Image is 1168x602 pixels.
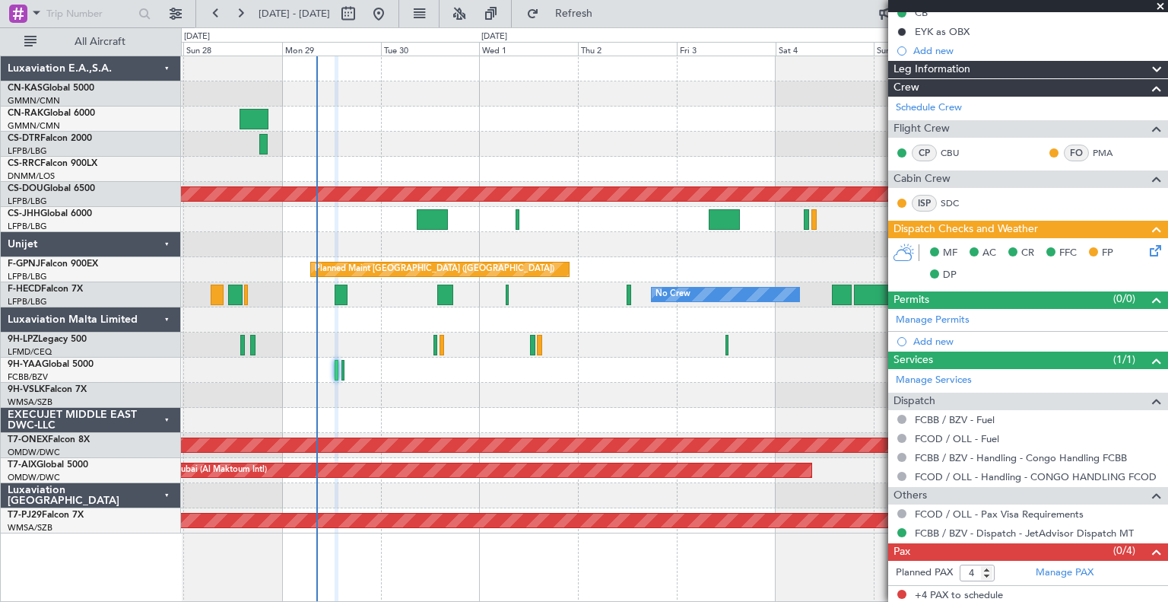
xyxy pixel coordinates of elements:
[915,413,995,426] a: FCBB / BZV - Fuel
[912,195,937,212] div: ISP
[8,296,47,307] a: LFPB/LBG
[8,84,43,93] span: CN-KAS
[8,447,60,458] a: OMDW/DWC
[8,285,83,294] a: F-HECDFalcon 7X
[481,30,507,43] div: [DATE]
[893,291,929,309] span: Permits
[8,360,94,369] a: 9H-YAAGlobal 5000
[8,271,47,282] a: LFPB/LBG
[117,459,267,482] div: Planned Maint Dubai (Al Maktoum Intl)
[8,260,98,269] a: F-GPNJFalcon 900EX
[8,196,47,207] a: LFPB/LBG
[893,393,935,410] span: Dispatch
[941,196,975,210] a: SDC
[542,8,606,19] span: Refresh
[915,6,928,19] div: CB
[915,451,1127,464] a: FCBB / BZV - Handling - Congo Handling FCBB
[8,109,43,118] span: CN-RAK
[8,120,60,132] a: GMMN/CMN
[913,335,1160,348] div: Add new
[8,159,40,168] span: CS-RRC
[896,565,953,581] label: Planned PAX
[282,42,381,56] div: Mon 29
[183,42,282,56] div: Sun 28
[893,221,1038,238] span: Dispatch Checks and Weather
[8,460,36,470] span: T7-AIX
[1113,543,1135,559] span: (0/4)
[8,159,97,168] a: CS-RRCFalcon 900LX
[8,472,60,483] a: OMDW/DWC
[8,260,40,269] span: F-GPNJ
[8,360,42,369] span: 9H-YAA
[776,42,874,56] div: Sat 4
[8,435,48,444] span: T7-ONEX
[982,246,996,261] span: AC
[8,511,42,520] span: T7-PJ29
[8,385,87,394] a: 9H-VSLKFalcon 7X
[893,79,919,97] span: Crew
[8,134,92,143] a: CS-DTRFalcon 2000
[941,146,975,160] a: CBU
[655,283,690,306] div: No Crew
[677,42,776,56] div: Fri 3
[893,120,950,138] span: Flight Crew
[896,100,962,116] a: Schedule Crew
[896,313,970,328] a: Manage Permits
[1093,146,1127,160] a: PMA
[8,371,48,383] a: FCBB/BZV
[1021,246,1034,261] span: CR
[8,134,40,143] span: CS-DTR
[8,511,84,520] a: T7-PJ29Falcon 7X
[8,184,95,193] a: CS-DOUGlobal 6500
[8,109,95,118] a: CN-RAKGlobal 6000
[8,84,94,93] a: CN-KASGlobal 5000
[8,335,38,344] span: 9H-LPZ
[913,44,1160,57] div: Add new
[381,42,480,56] div: Tue 30
[8,385,45,394] span: 9H-VSLK
[8,145,47,157] a: LFPB/LBG
[519,2,611,26] button: Refresh
[915,508,1084,521] a: FCOD / OLL - Pax Visa Requirements
[893,170,951,188] span: Cabin Crew
[1113,291,1135,307] span: (0/0)
[17,30,165,54] button: All Aircraft
[893,352,933,369] span: Services
[1036,565,1093,581] a: Manage PAX
[578,42,677,56] div: Thu 2
[8,184,43,193] span: CS-DOU
[184,30,210,43] div: [DATE]
[943,246,957,261] span: MF
[1059,246,1077,261] span: FFC
[915,470,1157,483] a: FCOD / OLL - Handling - CONGO HANDLING FCOD
[943,268,957,283] span: DP
[259,7,330,21] span: [DATE] - [DATE]
[1113,352,1135,368] span: (1/1)
[8,209,40,218] span: CS-JHH
[1102,246,1113,261] span: FP
[893,61,970,78] span: Leg Information
[912,145,937,161] div: CP
[46,2,134,25] input: Trip Number
[8,460,88,470] a: T7-AIXGlobal 5000
[8,397,52,408] a: WMSA/SZB
[915,25,970,38] div: EYK as OBX
[40,37,160,47] span: All Aircraft
[915,527,1134,540] a: FCBB / BZV - Dispatch - JetAdvisor Dispatch MT
[315,258,554,281] div: Planned Maint [GEOGRAPHIC_DATA] ([GEOGRAPHIC_DATA])
[893,543,910,561] span: Pax
[8,221,47,232] a: LFPB/LBG
[8,170,55,182] a: DNMM/LOS
[479,42,578,56] div: Wed 1
[8,435,90,444] a: T7-ONEXFalcon 8X
[8,522,52,534] a: WMSA/SZB
[8,209,92,218] a: CS-JHHGlobal 6000
[893,487,927,505] span: Others
[8,335,87,344] a: 9H-LPZLegacy 500
[8,95,60,107] a: GMMN/CMN
[8,346,52,358] a: LFMD/CEQ
[1064,145,1089,161] div: FO
[896,373,972,388] a: Manage Services
[8,285,41,294] span: F-HECD
[915,432,999,445] a: FCOD / OLL - Fuel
